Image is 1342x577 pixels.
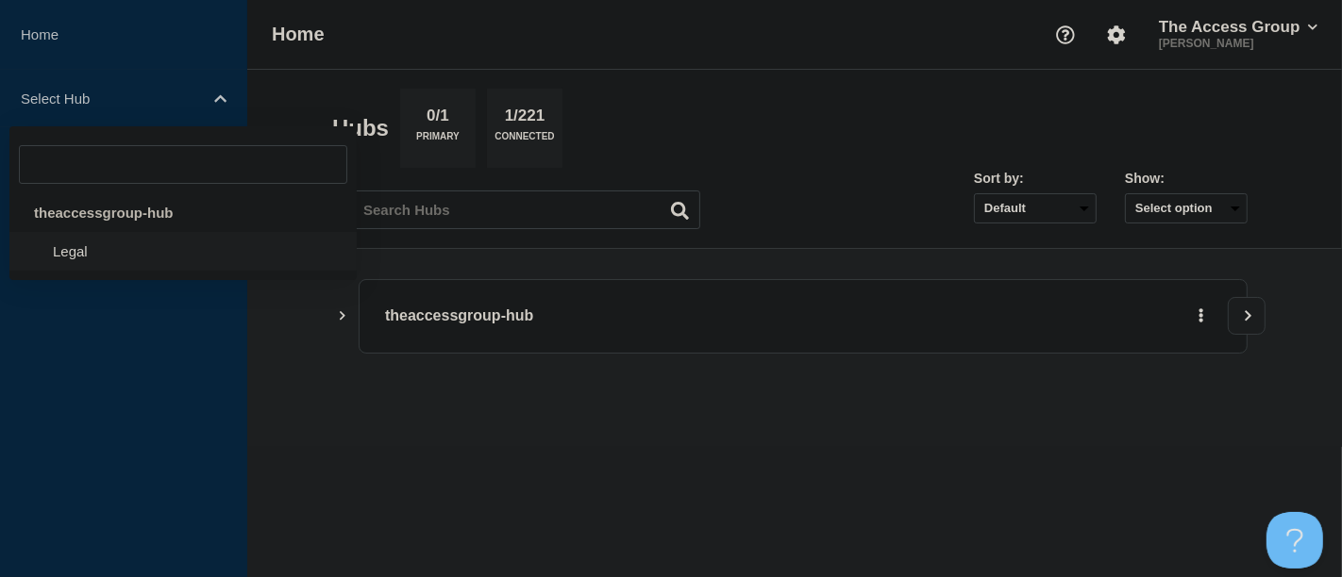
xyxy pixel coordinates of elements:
div: Sort by: [974,171,1097,186]
select: Sort by [974,193,1097,223]
p: 1/221 [497,107,552,131]
p: [PERSON_NAME] [1155,37,1321,50]
iframe: Help Scout Beacon - Open [1267,512,1323,569]
p: Connected [495,131,554,151]
button: Select option [1125,193,1248,223]
p: Select Hub [21,91,202,107]
div: theaccessgroup-hub [9,193,357,232]
li: Legal [9,232,357,271]
button: The Access Group [1155,18,1321,37]
input: Search Hubs [342,190,700,229]
p: 0/1 [420,107,457,131]
button: More actions [1189,299,1214,334]
button: Account settings [1097,15,1136,55]
button: View [1228,297,1266,335]
p: Primary [416,131,460,151]
div: Show: [1125,171,1248,186]
h1: Home [272,24,325,45]
h2: Hubs [332,115,389,141]
button: Support [1046,15,1085,55]
button: Show Connected Hubs [338,309,347,323]
p: theaccessgroup-hub [385,299,907,334]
